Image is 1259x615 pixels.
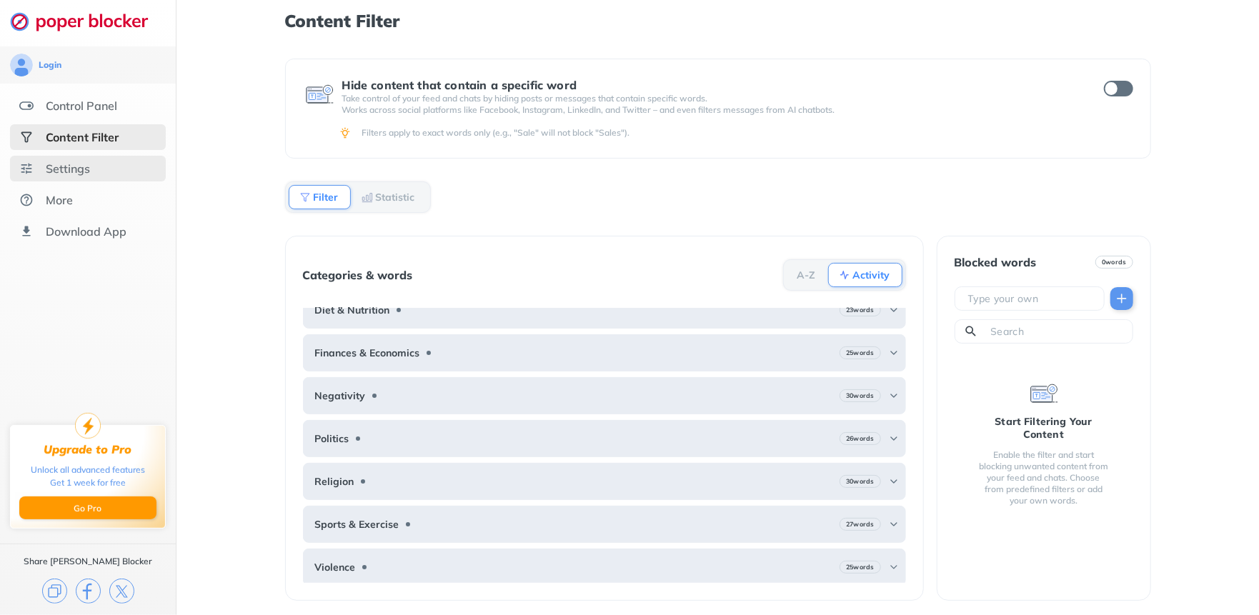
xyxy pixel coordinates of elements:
[846,434,874,444] b: 26 words
[31,464,145,476] div: Unlock all advanced features
[46,161,90,176] div: Settings
[955,256,1037,269] div: Blocked words
[19,496,156,519] button: Go Pro
[797,271,816,279] b: A-Z
[846,562,874,572] b: 25 words
[10,54,33,76] img: avatar.svg
[315,390,366,401] b: Negativity
[315,347,420,359] b: Finances & Economics
[846,519,874,529] b: 27 words
[315,519,399,530] b: Sports & Exercise
[50,476,126,489] div: Get 1 week for free
[362,191,373,203] img: Statistic
[42,579,67,604] img: copy.svg
[342,93,1078,104] p: Take control of your feed and chats by hiding posts or messages that contain specific words.
[303,269,413,281] div: Categories & words
[75,413,101,439] img: upgrade-to-pro.svg
[846,305,874,315] b: 23 words
[109,579,134,604] img: x.svg
[967,291,1098,306] input: Type your own
[342,104,1078,116] p: Works across social platforms like Facebook, Instagram, LinkedIn, and Twitter – and even filters ...
[10,11,164,31] img: logo-webpage.svg
[846,391,874,401] b: 30 words
[19,193,34,207] img: about.svg
[19,130,34,144] img: social-selected.svg
[839,269,850,281] img: Activity
[299,191,311,203] img: Filter
[846,348,874,358] b: 25 words
[19,224,34,239] img: download-app.svg
[44,443,132,456] div: Upgrade to Pro
[342,79,1078,91] div: Hide content that contain a specific word
[977,415,1110,441] div: Start Filtering Your Content
[846,476,874,486] b: 30 words
[46,99,117,113] div: Control Panel
[853,271,890,279] b: Activity
[285,11,1151,30] h1: Content Filter
[314,193,339,201] b: Filter
[977,449,1110,506] div: Enable the filter and start blocking unwanted content from your feed and chats. Choose from prede...
[46,224,126,239] div: Download App
[315,433,349,444] b: Politics
[76,579,101,604] img: facebook.svg
[990,324,1127,339] input: Search
[376,193,415,201] b: Statistic
[46,130,119,144] div: Content Filter
[315,304,390,316] b: Diet & Nutrition
[1102,257,1126,267] b: 0 words
[46,193,73,207] div: More
[19,161,34,176] img: settings.svg
[315,561,356,573] b: Violence
[362,127,1131,139] div: Filters apply to exact words only (e.g., "Sale" will not block "Sales").
[24,556,152,567] div: Share [PERSON_NAME] Blocker
[39,59,61,71] div: Login
[19,99,34,113] img: features.svg
[315,476,354,487] b: Religion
